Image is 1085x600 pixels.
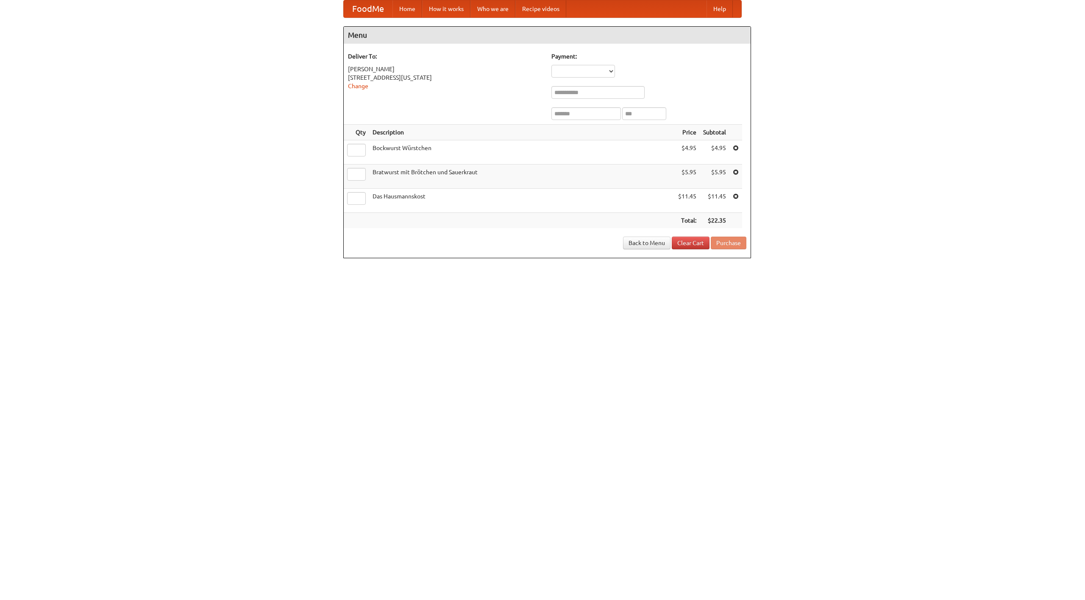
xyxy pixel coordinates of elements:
[348,83,368,89] a: Change
[369,140,675,165] td: Bockwurst Würstchen
[344,27,751,44] h4: Menu
[675,165,700,189] td: $5.95
[672,237,709,249] a: Clear Cart
[700,213,729,229] th: $22.35
[551,52,746,61] h5: Payment:
[675,125,700,140] th: Price
[711,237,746,249] button: Purchase
[675,213,700,229] th: Total:
[348,52,543,61] h5: Deliver To:
[470,0,515,17] a: Who we are
[348,73,543,82] div: [STREET_ADDRESS][US_STATE]
[707,0,733,17] a: Help
[344,0,392,17] a: FoodMe
[700,189,729,213] td: $11.45
[675,189,700,213] td: $11.45
[392,0,422,17] a: Home
[369,125,675,140] th: Description
[675,140,700,165] td: $4.95
[515,0,566,17] a: Recipe videos
[369,189,675,213] td: Das Hausmannskost
[344,125,369,140] th: Qty
[422,0,470,17] a: How it works
[369,165,675,189] td: Bratwurst mit Brötchen und Sauerkraut
[700,165,729,189] td: $5.95
[348,65,543,73] div: [PERSON_NAME]
[700,140,729,165] td: $4.95
[623,237,670,249] a: Back to Menu
[700,125,729,140] th: Subtotal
